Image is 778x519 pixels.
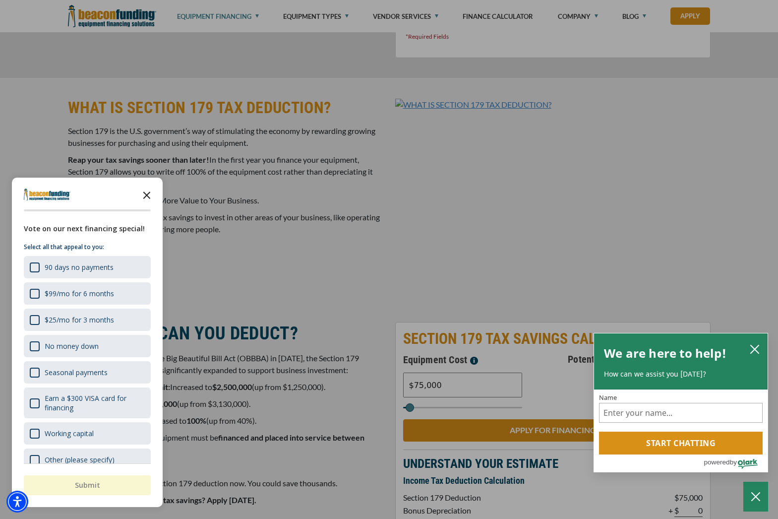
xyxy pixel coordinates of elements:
div: Working capital [24,422,151,445]
div: Vote on our next financing special! [24,223,151,234]
div: olark chatbox [594,333,768,473]
div: Seasonal payments [24,361,151,384]
h2: We are here to help! [604,343,726,363]
div: $99/mo for 6 months [24,282,151,305]
div: 90 days no payments [45,262,114,272]
div: Earn a $300 VISA card for financing [24,388,151,418]
label: Name [599,394,763,401]
span: by [730,456,737,468]
div: No money down [45,341,99,351]
button: Start chatting [599,432,763,454]
span: powered [704,456,729,468]
button: close chatbox [747,342,763,356]
div: $25/mo for 3 months [24,309,151,331]
div: No money down [24,335,151,357]
div: Other (please specify) [24,449,151,471]
p: How can we assist you [DATE]? [604,369,758,379]
div: $99/mo for 6 months [45,289,114,298]
div: 90 days no payments [24,256,151,278]
button: Close the survey [137,185,157,204]
div: Survey [12,178,163,507]
img: Company logo [24,189,70,200]
div: Other (please specify) [45,455,115,464]
input: Name [599,403,763,423]
a: Powered by Olark [704,455,768,472]
button: Submit [24,475,151,495]
div: Working capital [45,429,94,438]
div: Seasonal payments [45,368,108,377]
div: $25/mo for 3 months [45,315,114,324]
div: Earn a $300 VISA card for financing [45,393,145,412]
button: Close Chatbox [743,482,768,512]
p: Select all that appeal to you: [24,242,151,252]
div: Accessibility Menu [6,491,28,513]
